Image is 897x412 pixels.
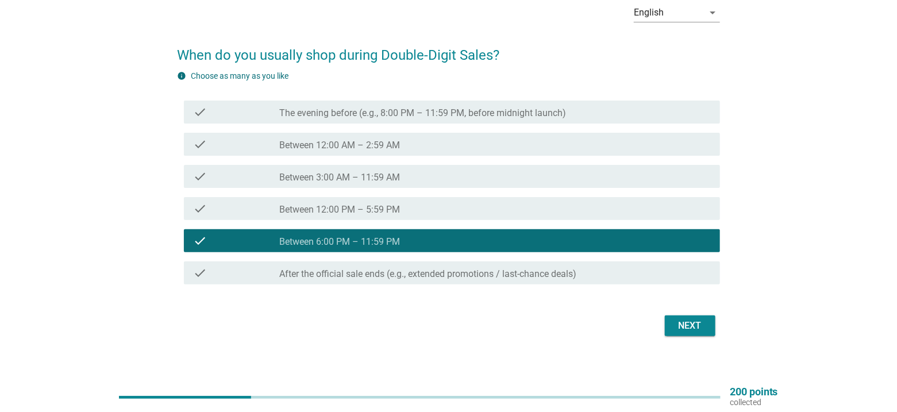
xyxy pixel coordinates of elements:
[193,202,207,215] i: check
[665,315,715,336] button: Next
[177,33,720,66] h2: When do you usually shop during Double-Digit Sales?
[193,266,207,280] i: check
[279,204,400,215] label: Between 12:00 PM – 5:59 PM
[279,107,566,119] label: The evening before (e.g., 8:00 PM – 11:59 PM, before midnight launch)
[634,7,664,18] div: English
[730,387,778,397] p: 200 points
[193,234,207,248] i: check
[193,137,207,151] i: check
[279,236,400,248] label: Between 6:00 PM – 11:59 PM
[674,319,706,333] div: Next
[730,397,778,407] p: collected
[706,6,720,20] i: arrow_drop_down
[279,172,400,183] label: Between 3:00 AM – 11:59 AM
[193,170,207,183] i: check
[193,105,207,119] i: check
[191,71,288,80] label: Choose as many as you like
[279,268,576,280] label: After the official sale ends (e.g., extended promotions / last-chance deals)
[279,140,400,151] label: Between 12:00 AM – 2:59 AM
[177,71,186,80] i: info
